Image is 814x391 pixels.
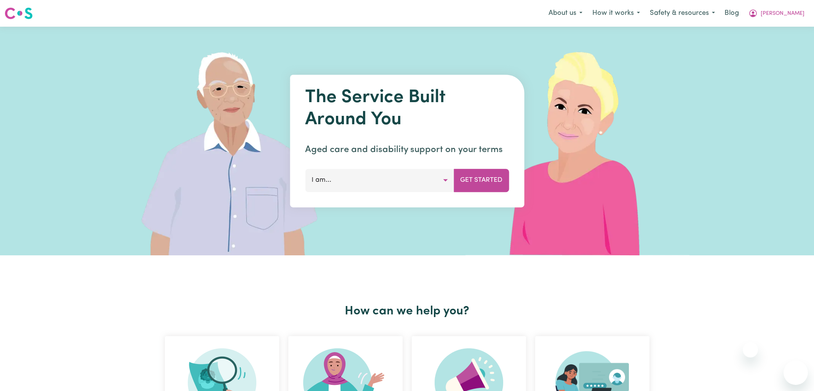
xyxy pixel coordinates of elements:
span: [PERSON_NAME] [761,10,804,18]
button: My Account [744,5,809,21]
iframe: Close message [743,342,758,357]
a: Blog [720,5,744,22]
h1: The Service Built Around You [305,87,509,131]
button: Safety & resources [645,5,720,21]
button: I am... [305,169,454,192]
h2: How can we help you? [160,304,654,319]
img: Careseekers logo [5,6,33,20]
button: About us [544,5,587,21]
p: Aged care and disability support on your terms [305,143,509,157]
button: How it works [587,5,645,21]
iframe: Button to launch messaging window [784,361,808,385]
a: Careseekers logo [5,5,33,22]
button: Get Started [454,169,509,192]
